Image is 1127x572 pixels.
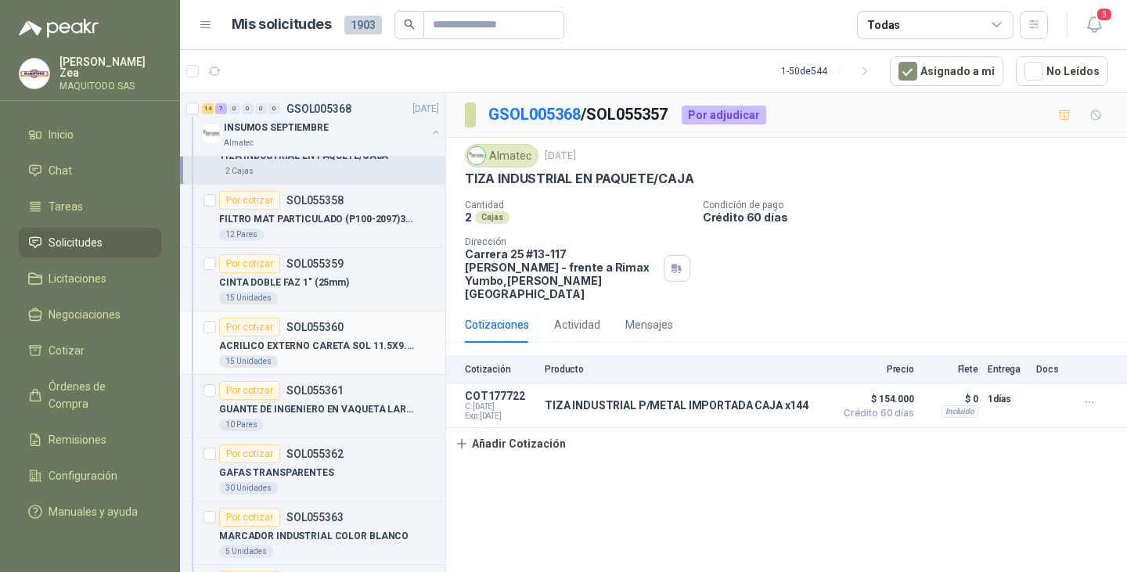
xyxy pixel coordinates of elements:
span: Crédito 60 días [836,408,914,418]
div: 5 Unidades [219,545,273,558]
div: 0 [255,103,267,114]
button: 3 [1080,11,1108,39]
div: Actividad [554,316,600,333]
p: Entrega [988,364,1027,375]
a: Por cotizarSOL055358FILTRO MAT PARTICULADO (P100-2097)3M - PAR12 Pares [180,185,445,248]
div: Cotizaciones [465,316,529,333]
span: Solicitudes [49,234,103,251]
p: TIZA INDUSTRIAL EN PAQUETE/CAJA [465,171,693,187]
p: GUANTE DE INGENIERO EN VAQUETA LARGO [219,402,414,417]
span: Tareas [49,198,83,215]
p: FILTRO MAT PARTICULADO (P100-2097)3M - PAR [219,212,414,227]
p: [PERSON_NAME] Zea [59,56,161,78]
div: 1 - 50 de 544 [781,59,877,84]
button: Añadir Cotización [446,428,574,459]
p: SOL055363 [286,512,344,523]
a: Licitaciones [19,264,161,293]
span: Exp: [DATE] [465,412,535,421]
div: Almatec [465,144,538,167]
span: Manuales y ayuda [49,503,138,520]
p: GAFAS TRANSPARENTES [219,466,334,480]
div: Incluido [942,405,978,418]
p: Docs [1036,364,1068,375]
p: SOL055362 [286,448,344,459]
div: Por cotizar [219,318,280,336]
span: 3 [1096,7,1113,22]
p: Cotización [465,364,535,375]
p: [DATE] [412,102,439,117]
p: ACRILICO EXTERNO CARETA SOL 11.5X9.5CM [219,339,414,354]
p: Condición de pago [703,200,1121,210]
img: Company Logo [468,147,485,164]
p: Crédito 60 días [703,210,1121,224]
p: SOL055360 [286,322,344,333]
button: No Leídos [1016,56,1108,86]
a: Negociaciones [19,300,161,329]
span: Cotizar [49,342,85,359]
p: MAQUITODO SAS [59,81,161,91]
p: SOL055359 [286,258,344,269]
a: Por cotizarSOL055360ACRILICO EXTERNO CARETA SOL 11.5X9.5CM15 Unidades [180,311,445,375]
div: 14 [202,103,214,114]
div: 30 Unidades [219,482,278,495]
p: TIZA INDUSTRIAL P/METAL IMPORTADA CAJA x144 [545,399,808,412]
div: 15 Unidades [219,292,278,304]
div: Todas [867,16,900,34]
div: Por cotizar [219,381,280,400]
a: Configuración [19,461,161,491]
img: Company Logo [20,59,49,88]
div: Mensajes [625,316,673,333]
span: 1903 [344,16,382,34]
span: Inicio [49,126,74,143]
p: Flete [924,364,978,375]
p: $ 0 [924,390,978,408]
p: Almatec [224,137,254,149]
a: Tareas [19,192,161,221]
div: 2 Cajas [219,165,260,178]
p: MARCADOR INDUSTRIAL COLOR BLANCO [219,529,409,544]
a: 14 7 0 0 0 0 GSOL005368[DATE] Company LogoINSUMOS SEPTIEMBREAlmatec [202,99,442,149]
a: Por cotizarSOL055362GAFAS TRANSPARENTES30 Unidades [180,438,445,502]
p: COT177722 [465,390,535,402]
a: Por cotizarSOL055361GUANTE DE INGENIERO EN VAQUETA LARGO10 Pares [180,375,445,438]
img: Logo peakr [19,19,99,38]
p: INSUMOS SEPTIEMBRE [224,121,329,135]
p: 1 días [988,390,1027,408]
a: Por cotizarSOL055359CINTA DOBLE FAZ 1" (25mm)15 Unidades [180,248,445,311]
p: SOL055361 [286,385,344,396]
span: $ 154.000 [836,390,914,408]
span: C: [DATE] [465,402,535,412]
p: Cantidad [465,200,690,210]
a: Chat [19,156,161,185]
div: Por cotizar [219,508,280,527]
div: Por adjudicar [682,106,766,124]
div: 7 [215,103,227,114]
h1: Mis solicitudes [232,13,332,36]
span: Chat [49,162,72,179]
img: Company Logo [202,124,221,143]
div: Por cotizar [219,444,280,463]
p: [DATE] [545,149,576,164]
a: Solicitudes [19,228,161,257]
div: Por cotizar [219,254,280,273]
button: Asignado a mi [890,56,1003,86]
p: Dirección [465,236,657,247]
a: Por cotizarSOL055363MARCADOR INDUSTRIAL COLOR BLANCO5 Unidades [180,502,445,565]
span: Configuración [49,467,117,484]
div: 0 [229,103,240,114]
p: CINTA DOBLE FAZ 1" (25mm) [219,275,349,290]
div: Por cotizar [219,191,280,210]
p: 2 [465,210,472,224]
span: Negociaciones [49,306,121,323]
span: Órdenes de Compra [49,378,146,412]
div: 10 Pares [219,419,264,431]
span: Remisiones [49,431,106,448]
a: Inicio [19,120,161,149]
a: GSOL005368 [488,105,581,124]
div: 0 [242,103,254,114]
a: Órdenes de Compra [19,372,161,419]
p: / SOL055357 [488,103,669,127]
p: SOL055358 [286,195,344,206]
div: Cajas [475,211,509,224]
div: 0 [268,103,280,114]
